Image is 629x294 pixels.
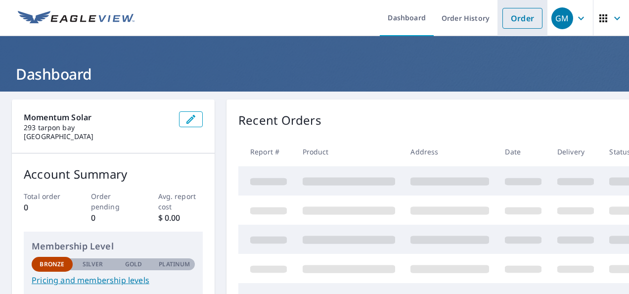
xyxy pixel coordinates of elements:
[32,240,195,253] p: Membership Level
[91,212,136,224] p: 0
[549,137,602,166] th: Delivery
[497,137,549,166] th: Date
[158,212,203,224] p: $ 0.00
[125,260,142,269] p: Gold
[295,137,403,166] th: Product
[24,191,69,201] p: Total order
[91,191,136,212] p: Order pending
[159,260,190,269] p: Platinum
[238,137,295,166] th: Report #
[551,7,573,29] div: GM
[158,191,203,212] p: Avg. report cost
[24,201,69,213] p: 0
[32,274,195,286] a: Pricing and membership levels
[238,111,321,129] p: Recent Orders
[403,137,497,166] th: Address
[40,260,64,269] p: Bronze
[83,260,103,269] p: Silver
[24,132,171,141] p: [GEOGRAPHIC_DATA]
[502,8,542,29] a: Order
[24,123,171,132] p: 293 tarpon bay
[24,165,203,183] p: Account Summary
[18,11,135,26] img: EV Logo
[12,64,617,84] h1: Dashboard
[24,111,171,123] p: Momentum solar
